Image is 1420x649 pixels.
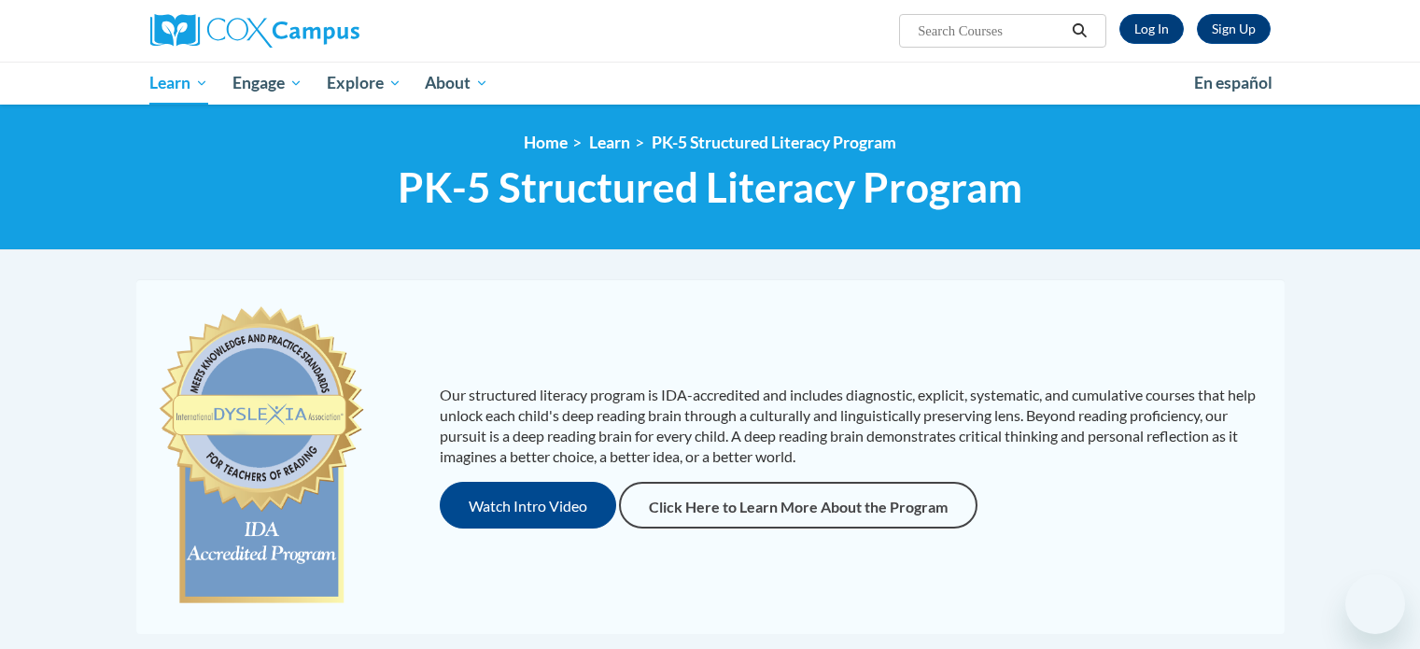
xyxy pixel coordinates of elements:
a: En español [1182,63,1285,103]
img: Cox Campus [150,14,359,48]
span: En español [1194,73,1272,92]
a: Learn [589,133,630,152]
span: Engage [232,72,302,94]
button: Watch Intro Video [440,482,616,529]
span: PK-5 Structured Literacy Program [398,162,1022,212]
img: c477cda6-e343-453b-bfce-d6f9e9818e1c.png [155,298,369,615]
a: Log In [1119,14,1184,44]
a: Register [1197,14,1271,44]
p: Our structured literacy program is IDA-accredited and includes diagnostic, explicit, systematic, ... [440,385,1266,467]
a: Learn [138,62,221,105]
div: Main menu [122,62,1299,105]
a: About [413,62,500,105]
a: PK-5 Structured Literacy Program [652,133,896,152]
span: Explore [327,72,401,94]
a: Click Here to Learn More About the Program [619,482,977,529]
a: Engage [220,62,315,105]
a: Cox Campus [150,14,505,48]
a: Explore [315,62,414,105]
span: About [425,72,488,94]
button: Search [1065,20,1093,42]
input: Search Courses [916,20,1065,42]
span: Learn [149,72,208,94]
a: Home [524,133,568,152]
iframe: Button to launch messaging window [1345,574,1405,634]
